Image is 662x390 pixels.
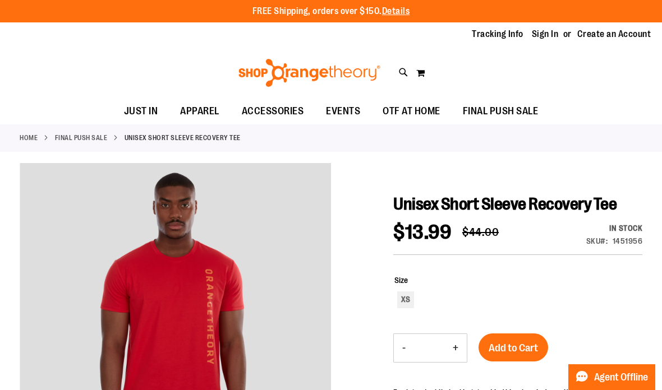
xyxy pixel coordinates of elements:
a: JUST IN [113,99,169,124]
span: $13.99 [393,221,451,244]
span: Agent Offline [594,372,648,383]
div: In stock [586,222,643,234]
span: Unisex Short Sleeve Recovery Tee [393,194,617,213]
button: Agent Offline [568,364,655,390]
span: $44.00 [462,226,499,239]
button: Decrease product quantity [394,334,414,362]
span: Size [394,276,408,285]
span: ACCESSORIES [242,99,304,124]
span: Add to Cart [489,342,538,354]
span: JUST IN [124,99,158,124]
div: Availability [586,222,643,234]
a: Home [20,133,38,143]
a: FINAL PUSH SALE [55,133,108,143]
strong: SKU [586,236,608,245]
img: Shop Orangetheory [237,59,382,87]
a: Tracking Info [472,28,523,40]
a: FINAL PUSH SALE [452,99,550,124]
div: XS [397,291,414,308]
a: ACCESSORIES [231,99,315,124]
input: Product quantity [414,335,444,361]
a: APPAREL [169,99,231,124]
span: FINAL PUSH SALE [463,99,539,124]
button: Increase product quantity [444,334,467,362]
button: Add to Cart [479,333,548,361]
p: FREE Shipping, orders over $150. [252,5,410,18]
a: Create an Account [577,28,651,40]
div: 1451956 [613,235,643,247]
span: APPAREL [180,99,219,124]
a: Details [382,6,410,16]
span: EVENTS [326,99,360,124]
a: EVENTS [315,99,371,124]
a: OTF AT HOME [371,99,452,124]
a: Sign In [532,28,559,40]
span: OTF AT HOME [383,99,440,124]
strong: Unisex Short Sleeve Recovery Tee [125,133,241,143]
